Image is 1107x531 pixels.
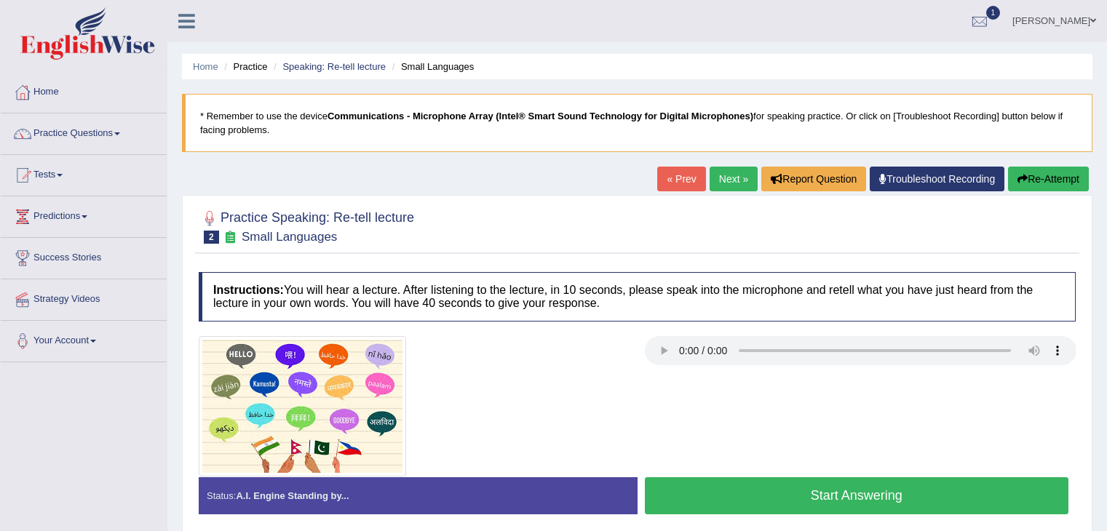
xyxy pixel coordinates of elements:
[182,94,1092,152] blockquote: * Remember to use the device for speaking practice. Or click on [Troubleshoot Recording] button b...
[1,113,167,150] a: Practice Questions
[657,167,705,191] a: « Prev
[1,196,167,233] a: Predictions
[870,167,1004,191] a: Troubleshoot Recording
[389,60,475,73] li: Small Languages
[986,6,1001,20] span: 1
[282,61,386,72] a: Speaking: Re-tell lecture
[242,230,337,244] small: Small Languages
[204,231,219,244] span: 2
[223,231,238,244] small: Exam occurring question
[199,272,1076,321] h4: You will hear a lecture. After listening to the lecture, in 10 seconds, please speak into the mic...
[213,284,284,296] b: Instructions:
[710,167,758,191] a: Next »
[199,477,638,514] div: Status:
[1,279,167,316] a: Strategy Videos
[761,167,866,191] button: Report Question
[645,477,1069,514] button: Start Answering
[221,60,267,73] li: Practice
[199,207,414,244] h2: Practice Speaking: Re-tell lecture
[193,61,218,72] a: Home
[1,72,167,108] a: Home
[1,238,167,274] a: Success Stories
[1,155,167,191] a: Tests
[1,321,167,357] a: Your Account
[236,490,349,501] strong: A.I. Engine Standing by...
[1008,167,1089,191] button: Re-Attempt
[328,111,753,121] b: Communications - Microphone Array (Intel® Smart Sound Technology for Digital Microphones)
